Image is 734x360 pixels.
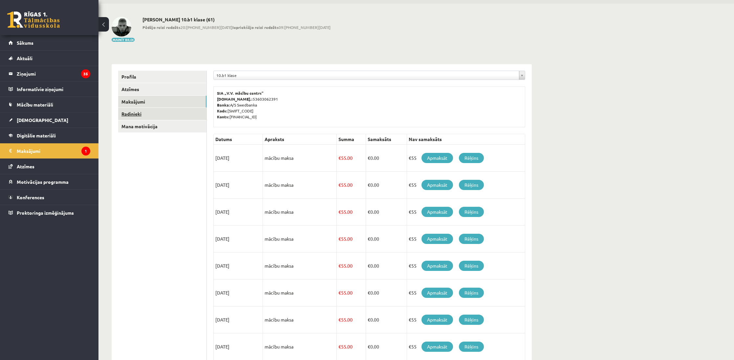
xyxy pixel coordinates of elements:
[368,290,370,296] span: €
[17,102,53,108] span: Mācību materiāli
[338,344,341,349] span: €
[17,82,90,97] legend: Informatīvie ziņojumi
[407,172,525,199] td: €55
[407,145,525,172] td: €55
[338,290,341,296] span: €
[366,199,407,226] td: 0.00
[17,179,69,185] span: Motivācijas programma
[214,306,263,333] td: [DATE]
[421,315,453,325] a: Apmaksāt
[421,180,453,190] a: Apmaksāt
[142,24,331,30] span: 20:[PHONE_NUMBER][DATE] 09:[PHONE_NUMBER][DATE]
[366,134,407,145] th: Samaksāts
[338,263,341,269] span: €
[214,145,263,172] td: [DATE]
[17,163,34,169] span: Atzīmes
[366,145,407,172] td: 0.00
[81,147,90,156] i: 1
[368,182,370,188] span: €
[263,145,337,172] td: mācību maksa
[263,199,337,226] td: mācību maksa
[142,17,331,22] h2: [PERSON_NAME] 10.b1 klase (61)
[459,153,484,163] a: Rēķins
[118,96,206,108] a: Maksājumi
[142,25,181,30] b: Pēdējo reizi redzēts
[338,182,341,188] span: €
[368,344,370,349] span: €
[214,172,263,199] td: [DATE]
[9,205,90,220] a: Proktoringa izmēģinājums
[17,194,44,200] span: Konferences
[17,210,74,216] span: Proktoringa izmēģinājums
[217,114,229,119] b: Konts:
[9,35,90,50] a: Sākums
[368,236,370,242] span: €
[421,342,453,352] a: Apmaksāt
[459,234,484,244] a: Rēķins
[459,342,484,352] a: Rēķins
[17,55,32,61] span: Aktuāli
[366,279,407,306] td: 0.00
[112,17,131,36] img: Mārtiņš Balodis
[407,226,525,252] td: €55
[421,234,453,244] a: Apmaksāt
[17,117,68,123] span: [DEMOGRAPHIC_DATA]
[407,134,525,145] th: Nav samaksāts
[9,159,90,174] a: Atzīmes
[263,172,337,199] td: mācību maksa
[368,155,370,161] span: €
[81,69,90,78] i: 35
[263,306,337,333] td: mācību maksa
[338,209,341,215] span: €
[17,66,90,81] legend: Ziņojumi
[9,97,90,112] a: Mācību materiāli
[9,128,90,143] a: Digitālie materiāli
[217,108,227,113] b: Kods:
[9,66,90,81] a: Ziņojumi35
[232,25,279,30] b: Iepriekšējo reizi redzēts
[214,226,263,252] td: [DATE]
[368,263,370,269] span: €
[263,134,337,145] th: Apraksts
[337,279,366,306] td: 55.00
[263,226,337,252] td: mācību maksa
[338,155,341,161] span: €
[407,306,525,333] td: €55
[9,143,90,158] a: Maksājumi1
[9,51,90,66] a: Aktuāli
[7,12,60,28] a: Rīgas 1. Tālmācības vidusskola
[459,288,484,298] a: Rēķins
[17,132,56,138] span: Digitālie materiāli
[263,252,337,279] td: mācību maksa
[459,261,484,271] a: Rēķins
[421,288,453,298] a: Apmaksāt
[337,252,366,279] td: 55.00
[366,252,407,279] td: 0.00
[337,172,366,199] td: 55.00
[366,226,407,252] td: 0.00
[337,306,366,333] td: 55.00
[459,180,484,190] a: Rēķins
[118,120,206,132] a: Mana motivācija
[9,112,90,128] a: [DEMOGRAPHIC_DATA]
[118,108,206,120] a: Radinieki
[214,279,263,306] td: [DATE]
[337,226,366,252] td: 55.00
[421,153,453,163] a: Apmaksāt
[337,199,366,226] td: 55.00
[118,71,206,83] a: Profils
[214,134,263,145] th: Datums
[407,199,525,226] td: €55
[214,199,263,226] td: [DATE]
[338,236,341,242] span: €
[421,261,453,271] a: Apmaksāt
[217,102,230,108] b: Banka:
[337,134,366,145] th: Summa
[214,71,525,80] a: 10.b1 klase
[17,143,90,158] legend: Maksājumi
[9,82,90,97] a: Informatīvie ziņojumi
[421,207,453,217] a: Apmaksāt
[366,172,407,199] td: 0.00
[337,145,366,172] td: 55.00
[263,279,337,306] td: mācību maksa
